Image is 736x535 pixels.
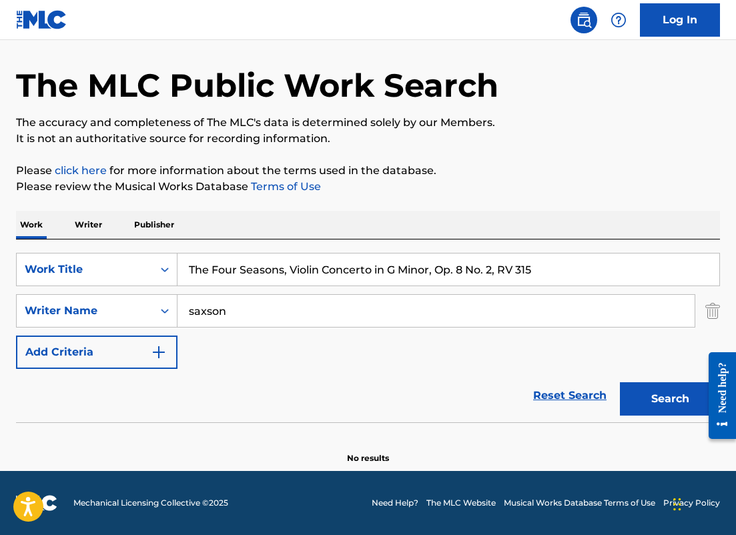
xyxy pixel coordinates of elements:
a: Need Help? [372,497,418,509]
p: Writer [71,211,106,239]
span: Mechanical Licensing Collective © 2025 [73,497,228,509]
a: Terms of Use [248,180,321,193]
p: Please review the Musical Works Database [16,179,720,195]
a: The MLC Website [426,497,496,509]
img: logo [16,495,57,511]
div: Writer Name [25,303,145,319]
div: Drag [673,484,681,524]
img: MLC Logo [16,10,67,29]
a: Public Search [571,7,597,33]
form: Search Form [16,253,720,422]
button: Add Criteria [16,336,177,369]
iframe: Resource Center [699,342,736,449]
p: The accuracy and completeness of The MLC's data is determined solely by our Members. [16,115,720,131]
p: No results [347,436,389,464]
a: click here [55,164,107,177]
button: Search [620,382,720,416]
h1: The MLC Public Work Search [16,65,498,105]
a: Log In [640,3,720,37]
a: Reset Search [526,381,613,410]
p: Please for more information about the terms used in the database. [16,163,720,179]
p: Work [16,211,47,239]
img: search [576,12,592,28]
p: Publisher [130,211,178,239]
div: Work Title [25,261,145,278]
img: help [611,12,627,28]
p: It is not an authoritative source for recording information. [16,131,720,147]
a: Privacy Policy [663,497,720,509]
a: Musical Works Database Terms of Use [504,497,655,509]
div: Help [605,7,632,33]
img: Delete Criterion [705,294,720,328]
iframe: Chat Widget [669,471,736,535]
img: 9d2ae6d4665cec9f34b9.svg [151,344,167,360]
